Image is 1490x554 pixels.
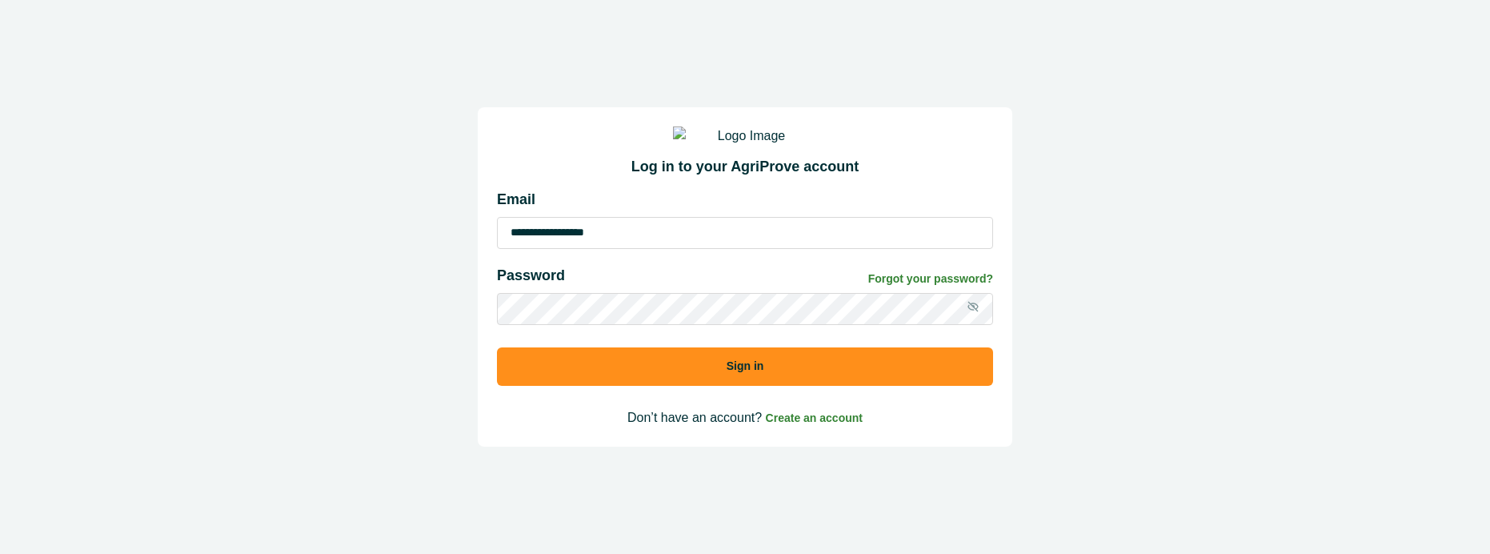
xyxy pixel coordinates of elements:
[497,189,993,211] p: Email
[497,347,993,386] button: Sign in
[497,159,993,176] h2: Log in to your AgriProve account
[673,126,817,146] img: Logo Image
[497,408,993,428] p: Don’t have an account?
[766,411,863,424] a: Create an account
[868,271,993,287] a: Forgot your password?
[497,265,565,287] p: Password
